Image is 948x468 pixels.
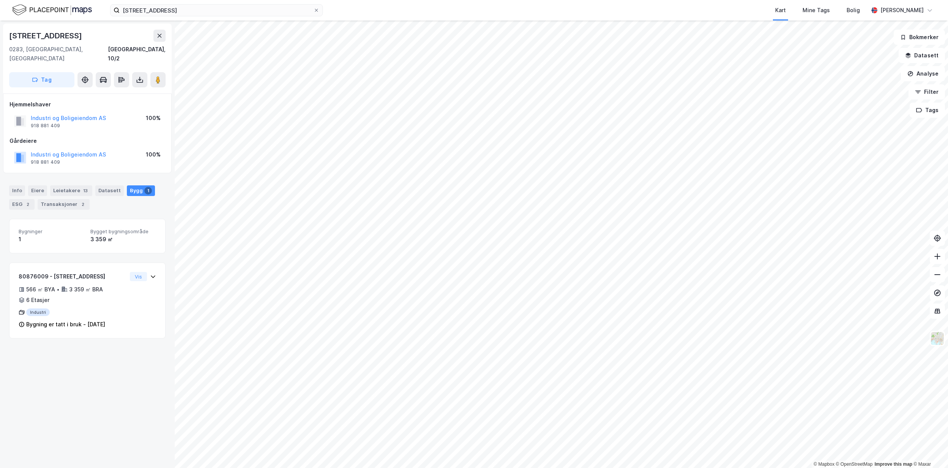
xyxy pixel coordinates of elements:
div: 1 [19,235,84,244]
div: 3 359 ㎡ [90,235,156,244]
div: 2 [79,201,87,208]
div: ESG [9,199,35,210]
div: Mine Tags [803,6,830,15]
div: Leietakere [50,185,92,196]
div: Datasett [95,185,124,196]
div: Transaksjoner [38,199,90,210]
div: 80876009 - [STREET_ADDRESS] [19,272,127,281]
img: Z [930,331,945,346]
div: 918 881 409 [31,123,60,129]
div: Kontrollprogram for chat [910,432,948,468]
div: 0283, [GEOGRAPHIC_DATA], [GEOGRAPHIC_DATA] [9,45,108,63]
img: logo.f888ab2527a4732fd821a326f86c7f29.svg [12,3,92,17]
div: 13 [82,187,89,194]
button: Filter [908,84,945,100]
div: 6 Etasjer [26,296,49,305]
button: Bokmerker [894,30,945,45]
input: Søk på adresse, matrikkel, gårdeiere, leietakere eller personer [120,5,313,16]
a: Improve this map [875,462,912,467]
button: Datasett [899,48,945,63]
div: [STREET_ADDRESS] [9,30,84,42]
button: Vis [130,272,147,281]
button: Tag [9,72,74,87]
a: OpenStreetMap [836,462,873,467]
div: 100% [146,114,161,123]
div: Gårdeiere [9,136,165,145]
div: • [57,286,60,292]
div: 1 [144,187,152,194]
div: 3 359 ㎡ BRA [69,285,103,294]
iframe: Chat Widget [910,432,948,468]
div: Kart [775,6,786,15]
div: Eiere [28,185,47,196]
div: Bygning er tatt i bruk - [DATE] [26,320,105,329]
div: 566 ㎡ BYA [26,285,55,294]
button: Analyse [901,66,945,81]
div: Bolig [847,6,860,15]
div: Hjemmelshaver [9,100,165,109]
div: [PERSON_NAME] [880,6,924,15]
button: Tags [910,103,945,118]
div: [GEOGRAPHIC_DATA], 10/2 [108,45,166,63]
a: Mapbox [814,462,834,467]
div: Bygg [127,185,155,196]
div: Info [9,185,25,196]
div: 918 881 409 [31,159,60,165]
span: Bygget bygningsområde [90,228,156,235]
div: 2 [24,201,32,208]
div: 100% [146,150,161,159]
span: Bygninger [19,228,84,235]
